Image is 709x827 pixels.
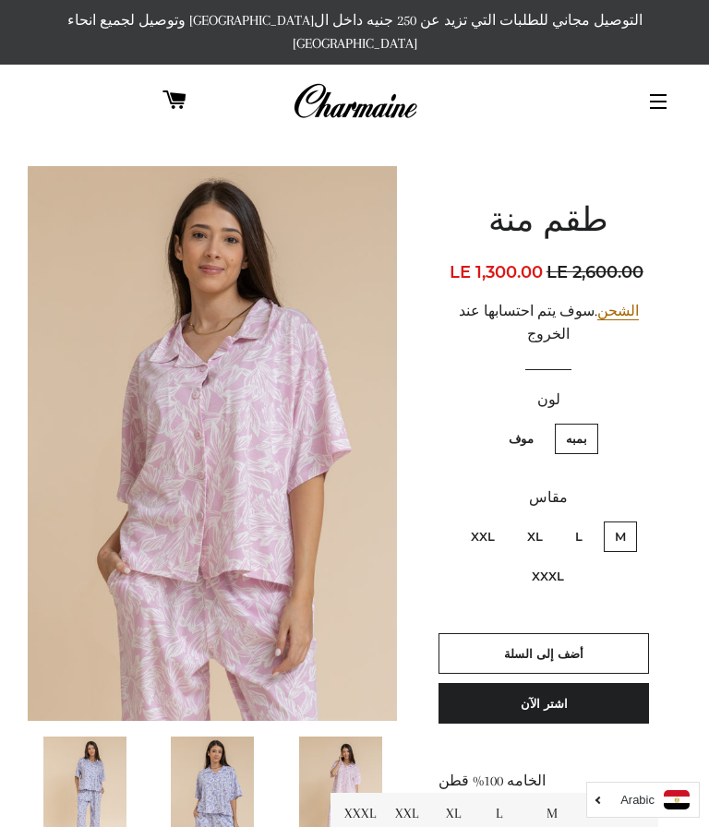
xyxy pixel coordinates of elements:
img: طقم منة [28,166,397,721]
h1: طقم منة [439,199,657,246]
label: موف [498,424,545,454]
label: مقاس [439,486,657,509]
label: XL [516,521,554,552]
i: Arabic [620,794,655,806]
a: الشحن [597,303,639,320]
button: أضف إلى السلة [439,633,648,674]
a: Arabic [596,790,690,809]
label: لون [439,389,657,412]
label: XXL [460,521,506,552]
label: M [604,521,637,552]
label: XXXL [521,561,575,592]
span: LE 2,600.00 [547,259,648,285]
label: L [564,521,594,552]
div: .سوف يتم احتسابها عند الخروج [439,300,657,346]
label: بمبه [555,424,598,454]
span: LE 1,300.00 [450,262,543,282]
span: أضف إلى السلة [504,646,583,661]
button: اشتر الآن [439,683,648,724]
img: Charmaine Egypt [293,81,417,122]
